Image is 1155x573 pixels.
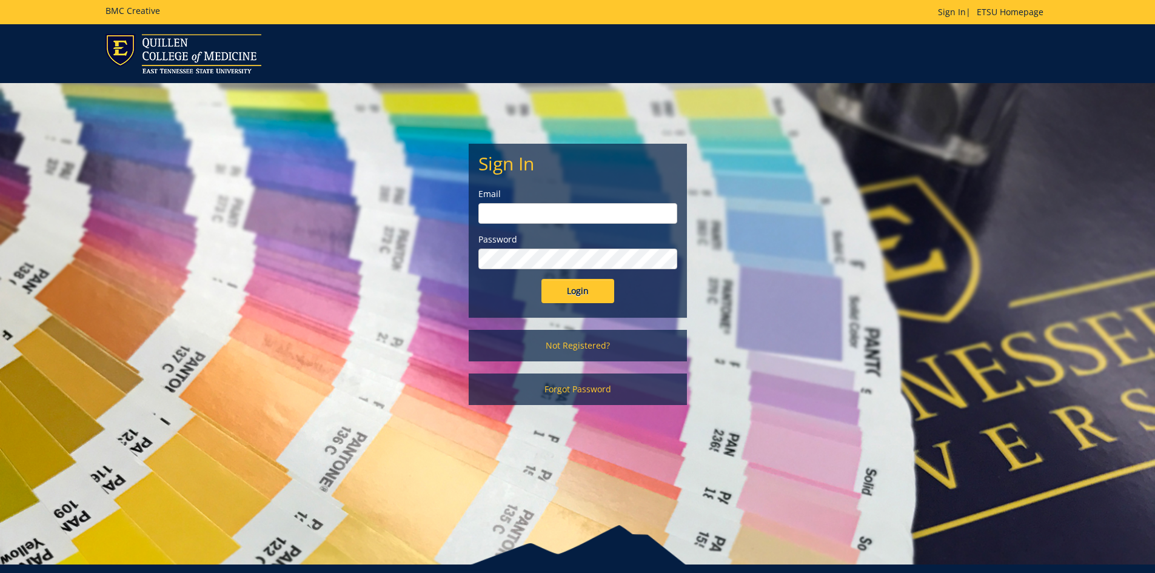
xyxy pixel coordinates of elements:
a: Sign In [938,6,966,18]
p: | [938,6,1050,18]
a: Not Registered? [469,330,687,361]
a: ETSU Homepage [971,6,1050,18]
h5: BMC Creative [105,6,160,15]
label: Password [478,233,677,246]
img: ETSU logo [105,34,261,73]
h2: Sign In [478,153,677,173]
a: Forgot Password [469,374,687,405]
label: Email [478,188,677,200]
input: Login [541,279,614,303]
